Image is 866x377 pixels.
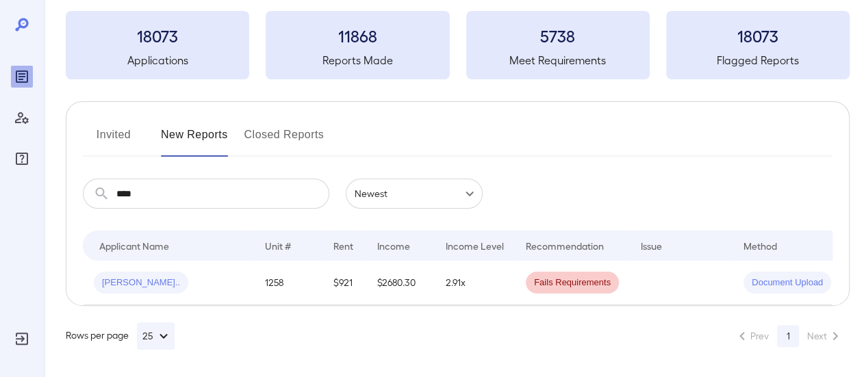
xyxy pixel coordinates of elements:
[333,237,355,254] div: Rent
[244,124,324,157] button: Closed Reports
[743,237,777,254] div: Method
[466,25,650,47] h3: 5738
[66,25,249,47] h3: 18073
[11,66,33,88] div: Reports
[66,322,175,350] div: Rows per page
[83,124,144,157] button: Invited
[728,325,850,347] nav: pagination navigation
[94,276,188,289] span: [PERSON_NAME]..
[161,124,228,157] button: New Reports
[366,261,435,305] td: $2680.30
[66,52,249,68] h5: Applications
[322,261,366,305] td: $921
[777,325,799,347] button: page 1
[66,11,850,79] summary: 18073Applications11868Reports Made5738Meet Requirements18073Flagged Reports
[526,276,619,289] span: Fails Requirements
[435,261,515,305] td: 2.91x
[11,148,33,170] div: FAQ
[377,237,410,254] div: Income
[666,25,850,47] h3: 18073
[666,52,850,68] h5: Flagged Reports
[99,237,169,254] div: Applicant Name
[466,52,650,68] h5: Meet Requirements
[641,237,663,254] div: Issue
[11,107,33,129] div: Manage Users
[266,52,449,68] h5: Reports Made
[11,328,33,350] div: Log Out
[743,276,831,289] span: Document Upload
[265,237,291,254] div: Unit #
[526,237,604,254] div: Recommendation
[266,25,449,47] h3: 11868
[446,237,504,254] div: Income Level
[254,261,322,305] td: 1258
[137,322,175,350] button: 25
[346,179,483,209] div: Newest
